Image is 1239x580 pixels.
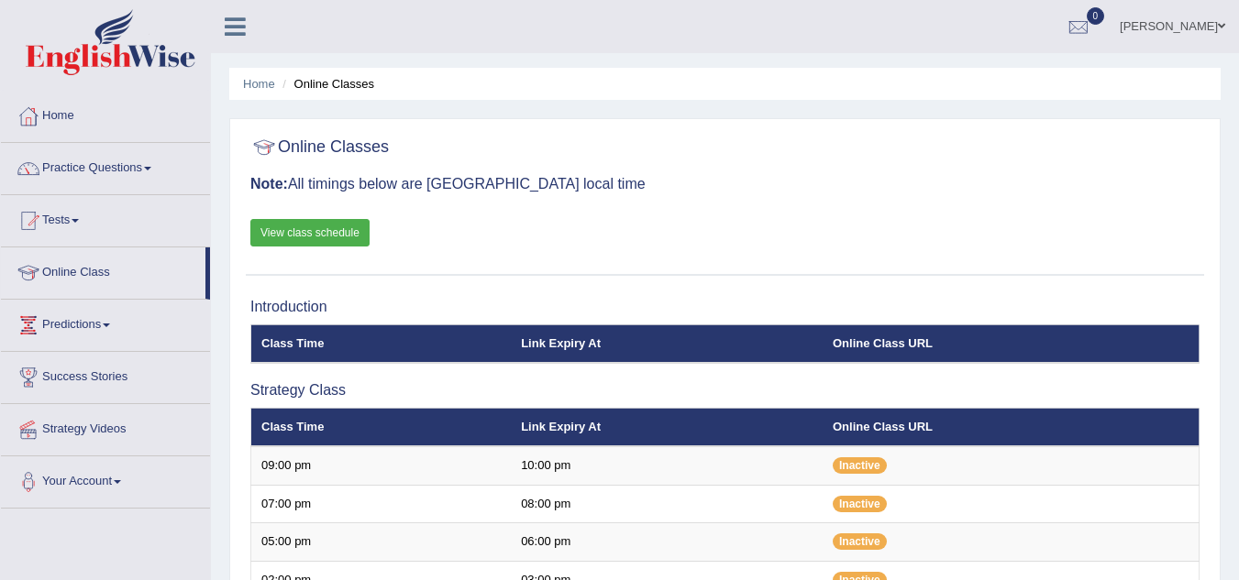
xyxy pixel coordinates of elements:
h3: Introduction [250,299,1200,315]
td: 07:00 pm [251,485,512,523]
th: Class Time [251,408,512,446]
th: Link Expiry At [511,324,823,363]
li: Online Classes [278,75,374,93]
span: 0 [1087,7,1105,25]
span: Inactive [833,496,887,512]
a: Home [1,91,210,137]
a: Your Account [1,456,210,502]
th: Online Class URL [823,324,1200,363]
a: Online Class [1,247,205,293]
a: Strategy Videos [1,404,210,450]
h3: Strategy Class [250,382,1200,399]
a: Tests [1,195,210,241]
span: Inactive [833,533,887,550]
span: Inactive [833,457,887,474]
h2: Online Classes [250,134,389,161]
td: 10:00 pm [511,446,823,485]
th: Link Expiry At [511,408,823,446]
td: 09:00 pm [251,446,512,485]
td: 08:00 pm [511,485,823,523]
a: Practice Questions [1,143,210,189]
a: View class schedule [250,219,370,246]
th: Class Time [251,324,512,363]
td: 06:00 pm [511,523,823,562]
th: Online Class URL [823,408,1200,446]
h3: All timings below are [GEOGRAPHIC_DATA] local time [250,176,1200,192]
a: Success Stories [1,352,210,398]
td: 05:00 pm [251,523,512,562]
a: Home [243,77,275,91]
b: Note: [250,176,288,192]
a: Predictions [1,300,210,345]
